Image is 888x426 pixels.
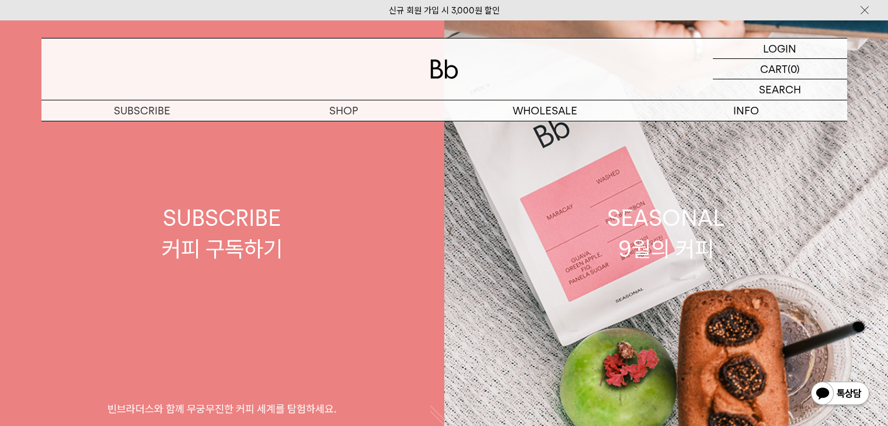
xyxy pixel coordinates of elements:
div: SEASONAL 9월의 커피 [607,202,725,264]
p: SEARCH [759,79,801,100]
a: LOGIN [713,39,847,59]
a: CART (0) [713,59,847,79]
p: INFO [646,100,847,121]
p: CART [760,59,788,79]
a: 신규 회원 가입 시 3,000원 할인 [389,5,500,16]
img: 카카오톡 채널 1:1 채팅 버튼 [810,380,870,408]
p: (0) [788,59,800,79]
p: WHOLESALE [444,100,646,121]
img: 로고 [430,60,458,79]
a: SHOP [243,100,444,121]
p: LOGIN [763,39,796,58]
div: SUBSCRIBE 커피 구독하기 [162,202,283,264]
a: SUBSCRIBE [41,100,243,121]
